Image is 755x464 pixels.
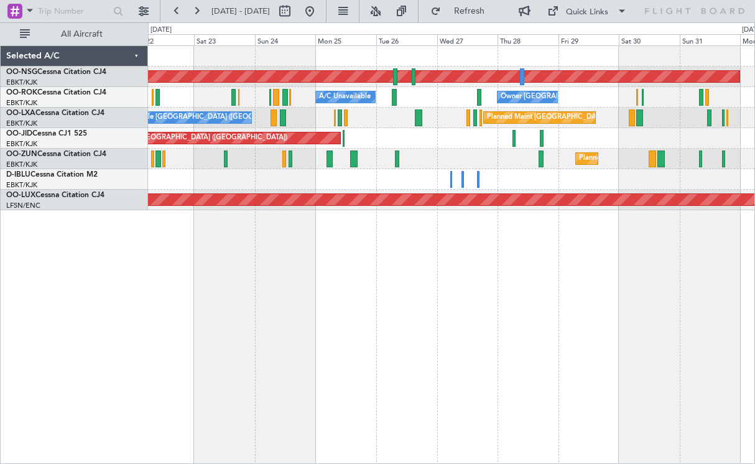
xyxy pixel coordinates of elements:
[32,30,131,39] span: All Aircraft
[38,2,109,21] input: Trip Number
[151,25,172,35] div: [DATE]
[619,34,680,45] div: Sat 30
[6,201,40,210] a: LFSN/ENC
[437,34,498,45] div: Wed 27
[6,89,106,96] a: OO-ROKCessna Citation CJ4
[6,98,37,108] a: EBKT/KJK
[6,78,37,87] a: EBKT/KJK
[6,119,37,128] a: EBKT/KJK
[194,34,255,45] div: Sat 23
[6,89,37,96] span: OO-ROK
[6,130,32,137] span: OO-JID
[91,129,287,147] div: Planned Maint [GEOGRAPHIC_DATA] ([GEOGRAPHIC_DATA])
[134,34,195,45] div: Fri 22
[6,151,37,158] span: OO-ZUN
[6,139,37,149] a: EBKT/KJK
[443,7,496,16] span: Refresh
[6,171,30,179] span: D-IBLU
[579,149,724,168] div: Planned Maint Kortrijk-[GEOGRAPHIC_DATA]
[425,1,499,21] button: Refresh
[6,151,106,158] a: OO-ZUNCessna Citation CJ4
[6,68,106,76] a: OO-NSGCessna Citation CJ4
[315,34,376,45] div: Mon 25
[319,88,371,106] div: A/C Unavailable
[6,180,37,190] a: EBKT/KJK
[6,192,104,199] a: OO-LUXCessna Citation CJ4
[541,1,633,21] button: Quick Links
[501,88,669,106] div: Owner [GEOGRAPHIC_DATA]-[GEOGRAPHIC_DATA]
[558,34,619,45] div: Fri 29
[6,160,37,169] a: EBKT/KJK
[566,6,608,19] div: Quick Links
[487,108,712,127] div: Planned Maint [GEOGRAPHIC_DATA] ([GEOGRAPHIC_DATA] National)
[498,34,558,45] div: Thu 28
[6,192,35,199] span: OO-LUX
[6,68,37,76] span: OO-NSG
[255,34,316,45] div: Sun 24
[211,6,270,17] span: [DATE] - [DATE]
[6,130,87,137] a: OO-JIDCessna CJ1 525
[6,109,35,117] span: OO-LXA
[14,24,135,44] button: All Aircraft
[680,34,741,45] div: Sun 31
[6,171,98,179] a: D-IBLUCessna Citation M2
[6,109,104,117] a: OO-LXACessna Citation CJ4
[376,34,437,45] div: Tue 26
[102,108,333,127] div: A/C Unavailable [GEOGRAPHIC_DATA] ([GEOGRAPHIC_DATA] National)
